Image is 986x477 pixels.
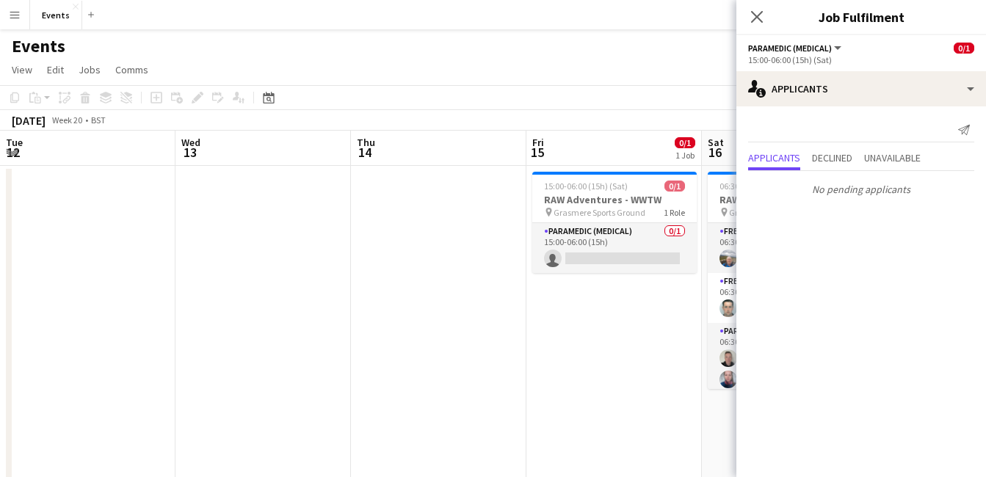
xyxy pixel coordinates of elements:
[115,63,148,76] span: Comms
[532,223,697,273] app-card-role: Paramedic (Medical)0/115:00-06:00 (15h)
[708,193,872,206] h3: RAW Adventures - WWTW
[530,144,544,161] span: 15
[91,114,106,125] div: BST
[675,137,695,148] span: 0/1
[729,207,821,218] span: Grasmere Sports Ground
[864,153,921,163] span: Unavailable
[708,323,872,394] app-card-role: Paramedic (Medical)2/206:30-19:00 (12h30m)[PERSON_NAME][PERSON_NAME]
[181,136,200,149] span: Wed
[532,136,544,149] span: Fri
[708,136,724,149] span: Sat
[544,181,628,192] span: 15:00-06:00 (15h) (Sat)
[554,207,645,218] span: Grasmere Sports Ground
[812,153,852,163] span: Declined
[109,60,154,79] a: Comms
[748,153,800,163] span: Applicants
[708,273,872,323] app-card-role: FREC4 / AAP1/106:30-19:00 (12h30m)[PERSON_NAME]
[736,71,986,106] div: Applicants
[664,207,685,218] span: 1 Role
[12,113,46,128] div: [DATE]
[664,181,685,192] span: 0/1
[748,54,974,65] div: 15:00-06:00 (15h) (Sat)
[708,172,872,389] app-job-card: 06:30-11:00 (28h30m) (Sun)4/5RAW Adventures - WWTW Grasmere Sports Ground4 RolesFREC31/106:30-19:...
[748,43,832,54] span: Paramedic (Medical)
[532,172,697,273] app-job-card: 15:00-06:00 (15h) (Sat)0/1RAW Adventures - WWTW Grasmere Sports Ground1 RoleParamedic (Medical)0/...
[12,35,65,57] h1: Events
[736,7,986,26] h3: Job Fulfilment
[954,43,974,54] span: 0/1
[4,144,23,161] span: 12
[6,60,38,79] a: View
[719,181,822,192] span: 06:30-11:00 (28h30m) (Sun)
[73,60,106,79] a: Jobs
[706,144,724,161] span: 16
[748,43,844,54] button: Paramedic (Medical)
[12,63,32,76] span: View
[675,150,695,161] div: 1 Job
[355,144,375,161] span: 14
[41,60,70,79] a: Edit
[532,193,697,206] h3: RAW Adventures - WWTW
[6,136,23,149] span: Tue
[79,63,101,76] span: Jobs
[357,136,375,149] span: Thu
[179,144,200,161] span: 13
[736,177,986,202] p: No pending applicants
[47,63,64,76] span: Edit
[30,1,82,29] button: Events
[48,114,85,125] span: Week 20
[708,223,872,273] app-card-role: FREC31/106:30-19:00 (12h30m)[PERSON_NAME]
